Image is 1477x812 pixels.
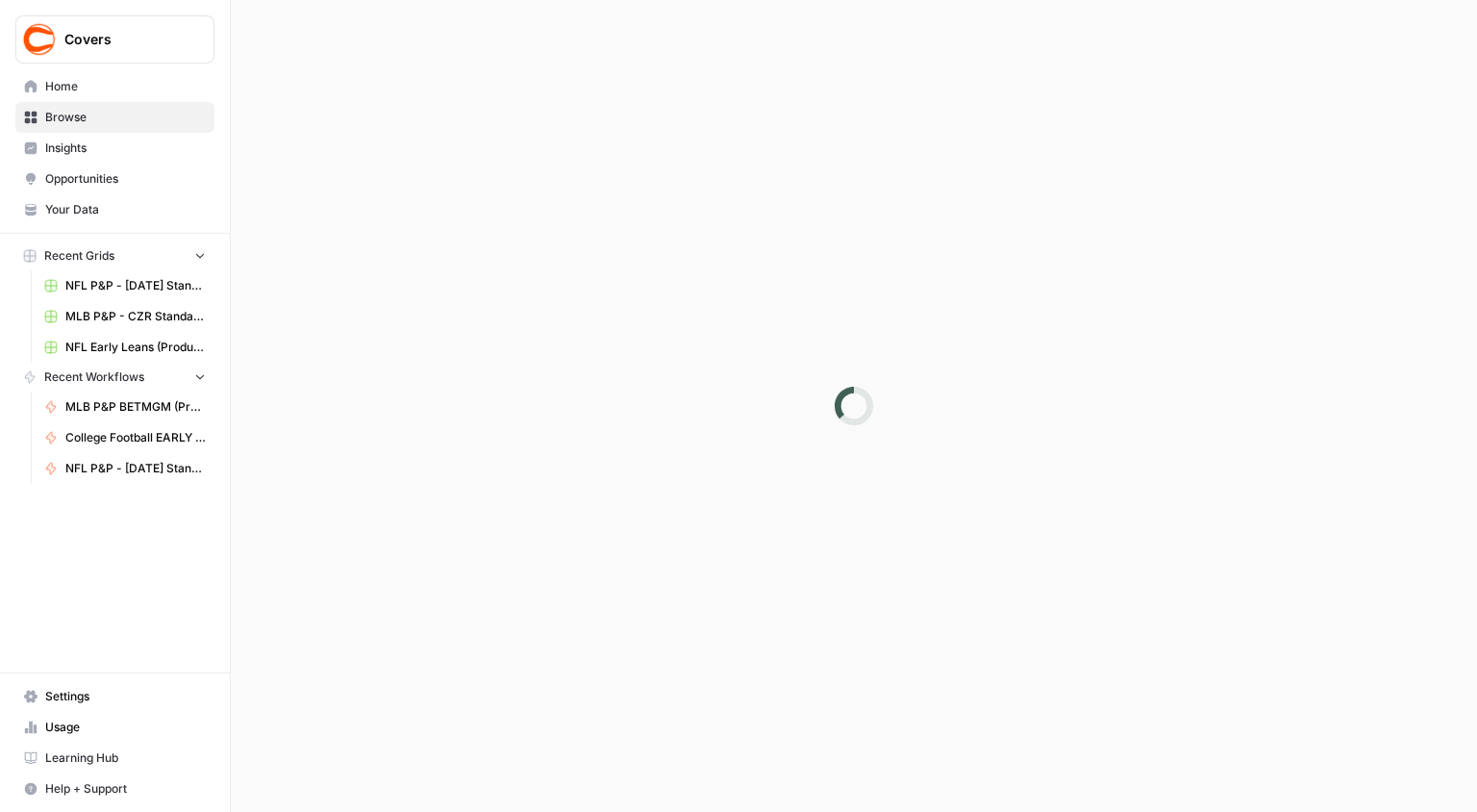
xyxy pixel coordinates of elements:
span: Usage [45,719,206,736]
span: Learning Hub [45,749,206,767]
span: NFL P&P - [DATE] Standard (Production) [65,460,206,477]
span: MLB P&P - CZR Standard (Production) Grid [65,308,206,325]
a: Usage [15,712,214,743]
a: Your Data [15,194,214,225]
a: NFL P&P - [DATE] Standard (Production) [36,453,214,484]
a: Home [15,71,214,102]
a: NFL P&P - [DATE] Standard (Production) Grid [36,270,214,301]
span: Home [45,78,206,95]
span: Recent Grids [44,247,114,265]
a: Settings [15,681,214,712]
span: NFL Early Leans (Production) Grid [65,339,206,356]
a: Learning Hub [15,743,214,774]
button: Recent Grids [15,241,214,270]
span: Help + Support [45,780,206,798]
button: Recent Workflows [15,363,214,392]
span: Your Data [45,201,206,218]
a: NFL Early Leans (Production) Grid [36,332,214,363]
img: Covers Logo [22,22,57,57]
button: Workspace: Covers [15,15,214,63]
a: College Football EARLY LEANS (Production) [36,422,214,453]
span: NFL P&P - [DATE] Standard (Production) Grid [65,277,206,294]
span: Opportunities [45,170,206,188]
span: College Football EARLY LEANS (Production) [65,429,206,446]
a: Browse [15,102,214,133]
a: Opportunities [15,164,214,194]
a: MLB P&P - CZR Standard (Production) Grid [36,301,214,332]
span: Settings [45,688,206,705]
span: Recent Workflows [44,368,144,386]
span: Covers [64,30,181,49]
a: Insights [15,133,214,164]
span: Browse [45,109,206,126]
button: Help + Support [15,774,214,804]
span: Insights [45,140,206,157]
a: MLB P&P BETMGM (Production) [36,392,214,422]
span: MLB P&P BETMGM (Production) [65,398,206,416]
